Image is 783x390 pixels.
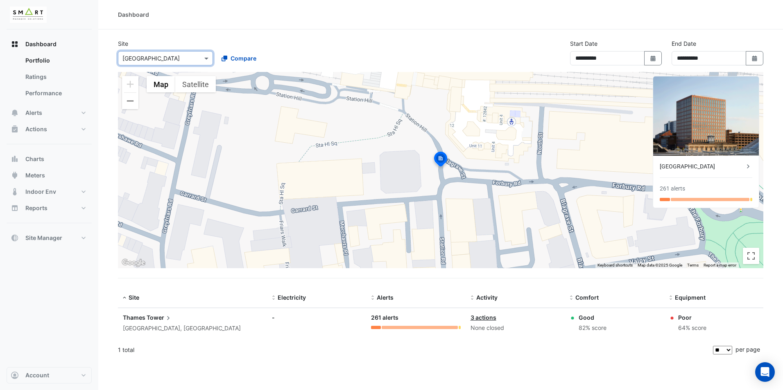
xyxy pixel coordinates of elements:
button: Charts [7,151,92,167]
div: 64% score [678,323,706,333]
a: Report a map error [704,263,736,267]
div: 82% score [579,323,606,333]
a: Ratings [19,69,92,85]
app-icon: Site Manager [11,234,19,242]
span: Alerts [377,294,394,301]
span: Map data ©2025 Google [638,263,682,267]
label: End Date [672,39,696,48]
span: Charts [25,155,44,163]
app-icon: Reports [11,204,19,212]
span: Thames [123,314,145,321]
div: None closed [471,323,560,333]
button: Toggle fullscreen view [743,248,759,264]
app-icon: Actions [11,125,19,133]
span: Equipment [675,294,706,301]
span: Activity [476,294,498,301]
a: Performance [19,85,92,101]
span: Site [129,294,139,301]
div: Poor [678,313,706,322]
app-icon: Alerts [11,109,19,117]
label: Start Date [570,39,597,48]
fa-icon: Select Date [751,55,758,62]
span: Reports [25,204,48,212]
div: Dashboard [7,52,92,105]
a: Open this area in Google Maps (opens a new window) [120,258,147,268]
span: Actions [25,125,47,133]
div: [GEOGRAPHIC_DATA], [GEOGRAPHIC_DATA] [123,324,262,333]
span: Compare [231,54,256,63]
a: 3 actions [471,314,496,321]
div: Dashboard [118,10,149,19]
button: Reports [7,200,92,216]
span: per page [735,346,760,353]
button: Alerts [7,105,92,121]
button: Keyboard shortcuts [597,262,633,268]
fa-icon: Select Date [649,55,657,62]
div: Good [579,313,606,322]
app-icon: Charts [11,155,19,163]
button: Meters [7,167,92,184]
div: 261 alerts [660,184,685,193]
span: Meters [25,171,45,179]
span: Comfort [575,294,599,301]
button: Zoom in [122,76,138,92]
span: Account [25,371,49,379]
img: site-pin-selected.svg [432,150,450,170]
app-icon: Indoor Env [11,188,19,196]
a: Terms (opens in new tab) [687,263,699,267]
label: Site [118,39,128,48]
img: Company Logo [10,7,47,23]
button: Dashboard [7,36,92,52]
div: - [272,313,361,322]
button: Show satellite imagery [175,76,216,92]
a: Portfolio [19,52,92,69]
button: Indoor Env [7,184,92,200]
app-icon: Meters [11,171,19,179]
button: Compare [216,51,262,65]
button: Show street map [147,76,175,92]
div: [GEOGRAPHIC_DATA] [660,162,744,171]
span: Site Manager [25,234,62,242]
span: Indoor Env [25,188,56,196]
div: 1 total [118,340,711,360]
app-icon: Dashboard [11,40,19,48]
button: Zoom out [122,93,138,109]
span: Dashboard [25,40,57,48]
span: Tower [147,313,172,322]
div: 261 alerts [371,313,460,323]
span: Electricity [278,294,306,301]
img: Thames Tower [653,76,759,156]
button: Actions [7,121,92,137]
button: Site Manager [7,230,92,246]
div: Open Intercom Messenger [755,362,775,382]
button: Account [7,367,92,383]
span: Alerts [25,109,42,117]
img: Google [120,258,147,268]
